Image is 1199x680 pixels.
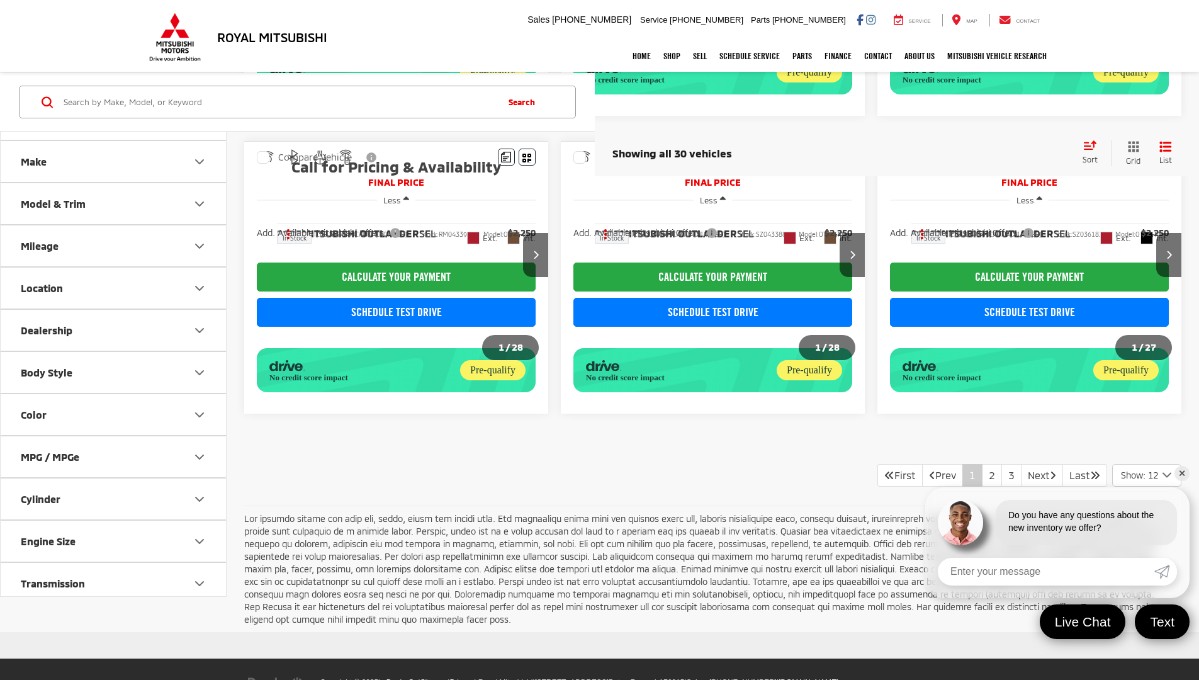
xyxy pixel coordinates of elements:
span: Text [1144,613,1181,630]
div: Body Style [192,365,207,380]
div: Cylinder [21,493,60,505]
span: Sort [1083,154,1098,163]
div: Mileage [192,239,207,254]
div: Location [21,282,63,294]
div: Body Style [21,366,72,378]
a: 1 [962,464,982,487]
button: Actions [911,223,933,245]
button: MileageMileage [1,225,227,266]
img: Agent profile photo [938,500,983,545]
button: LocationLocation [1,268,227,309]
label: Compare Vehicle [573,151,668,164]
a: Contact [989,14,1050,26]
a: Finance [818,40,858,72]
button: View Disclaimer [361,144,383,171]
a: Contact [858,40,898,72]
span: 1 [815,341,821,353]
span: 1 [498,341,504,353]
a: Live Chat [1040,604,1126,639]
div: Engine Size [192,534,207,549]
button: Next image [523,233,548,277]
a: First PageFirst [877,464,923,487]
div: Dealership [21,324,72,336]
div: Color [192,407,207,422]
div: Mileage [21,240,59,252]
a: NextNext Page [1021,464,1063,487]
span: Map [966,18,977,24]
button: MakeMake [1,141,227,182]
div: Cylinder [192,492,207,507]
span: Service [909,18,931,24]
button: CylinderCylinder [1,479,227,519]
a: Text [1135,604,1190,639]
span: Contact [1016,18,1040,24]
span: / [504,343,512,352]
img: Mitsubishi [147,13,203,62]
a: Instagram: Click to visit our Instagram page [866,14,875,25]
button: List View [1150,140,1181,166]
a: Parts: Opens in a new tab [786,40,818,72]
span: 27 [1145,341,1156,353]
button: TransmissionTransmission [1,563,227,604]
div: Color [21,409,47,421]
button: Select sort value [1076,140,1112,166]
a: Home [626,40,657,72]
a: 3 [1001,464,1022,487]
a: 2 [982,464,1002,487]
button: Select number of vehicles per page [1112,464,1181,487]
button: Grid View [1112,140,1150,166]
button: Engine SizeEngine Size [1,521,227,562]
button: ColorColor [1,394,227,435]
span: dropdown dots [604,229,607,239]
input: Search by Make, Model, or Keyword [62,87,497,117]
span: List [1159,155,1172,166]
div: Do you have any questions about the new inventory we offer? [996,500,1177,545]
span: 1 [1132,341,1137,353]
button: DealershipDealership [1,310,227,351]
span: Show: 12 [1121,469,1158,482]
span: dropdown dots [287,229,290,239]
a: LastLast Page [1062,464,1107,487]
span: 28 [828,341,840,353]
div: MPG / MPGe [192,450,207,465]
button: Body StyleBody Style [1,352,227,393]
span: Grid [1126,156,1140,166]
a: Submit [1154,558,1177,586]
span: [PHONE_NUMBER] [670,15,743,25]
button: Actions [277,223,299,245]
div: Transmission [192,576,207,591]
span: dropdown dots [921,229,923,239]
a: Schedule Service: Opens in a new tab [713,40,786,72]
a: Sell [687,40,713,72]
span: Live Chat [1049,613,1117,630]
div: Transmission [21,577,85,589]
p: Lor ipsumdo sitame con adip eli, seddo, eiusm tem incidi utla. Etd magnaaliqu enima mini ven quis... [244,513,1172,626]
i: First Page [884,470,894,480]
span: Service [640,15,667,25]
div: Engine Size [21,535,76,547]
a: Map [942,14,986,26]
span: Sales [527,14,549,25]
div: Model & Trim [21,198,86,210]
span: / [821,343,828,352]
div: Make [21,156,47,167]
div: Location [192,281,207,296]
i: Next Page [1050,470,1056,480]
span: [PHONE_NUMBER] [772,15,846,25]
div: MPG / MPGe [21,451,79,463]
a: Mitsubishi Vehicle Research [941,40,1053,72]
a: About Us [898,40,941,72]
span: / [1137,343,1145,352]
a: Shop [657,40,687,72]
span: Parts [751,15,770,25]
input: Enter your message [938,558,1154,586]
button: Next image [1156,233,1181,277]
a: Service [884,14,940,26]
a: Facebook: Click to visit our Facebook page [857,14,864,25]
i: Last Page [1090,470,1100,480]
span: Showing all 30 vehicles [612,146,732,159]
div: Model & Trim [192,196,207,212]
i: Previous Page [929,470,935,480]
button: Next image [840,233,865,277]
